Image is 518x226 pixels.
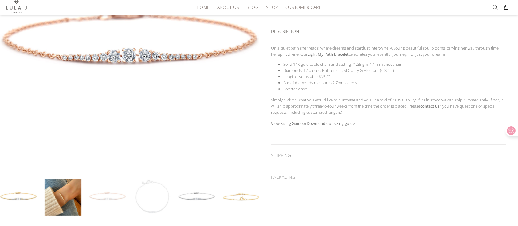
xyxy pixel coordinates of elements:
[217,5,239,10] span: ABOUT US
[307,121,355,126] a: Download our sizing guide
[271,97,506,115] p: Simply click on what you would like to purchase and you’ll be told of its availability. If it’s i...
[283,86,506,92] li: Lobster clasp.
[271,120,506,126] p: or
[282,2,321,12] a: CUSTOMER CARE
[283,80,506,86] li: Bar of diamonds measures 2.7mm across.
[283,67,506,73] li: Diamonds: 17 pieces. Brilliant cut. SI Clarity G-H colour (0.32 ct)
[262,2,282,12] a: SHOP
[266,5,278,10] span: SHOP
[271,21,506,40] div: DESCRIPTION
[193,2,214,12] a: HOME
[246,5,258,10] span: BLOG
[283,73,506,80] li: Length : Adjustable 6”/6.5”
[271,121,303,126] a: View Sizing Guide
[271,145,506,166] div: SHIPPING
[271,166,506,188] div: PACKAGING
[197,5,210,10] span: HOME
[271,45,506,57] p: On a quiet path she treads, where dreams and stardust intertwine. A young beautiful soul blooms, ...
[308,51,349,57] strong: Light My Path bracelet
[420,103,439,109] a: contact us
[214,2,243,12] a: ABOUT US
[243,2,262,12] a: BLOG
[285,5,321,10] span: CUSTOMER CARE
[283,61,506,67] li: Solid 14K gold cable chain and setting. (1.35 gm; 1.1 mm thick chain)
